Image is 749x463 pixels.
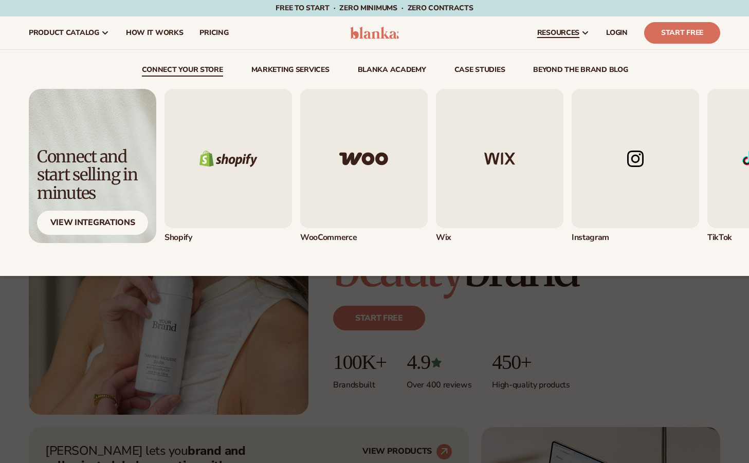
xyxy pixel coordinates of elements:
[29,89,156,243] img: Light background with shadow.
[537,29,579,37] span: resources
[118,16,192,49] a: How It Works
[436,89,563,228] img: Wix logo.
[165,89,292,228] img: Shopify logo.
[300,89,428,243] div: 2 / 5
[300,89,428,243] a: Woo commerce logo. WooCommerce
[126,29,184,37] span: How It Works
[454,66,505,77] a: case studies
[199,29,228,37] span: pricing
[572,89,699,228] img: Instagram logo.
[572,232,699,243] div: Instagram
[251,66,330,77] a: Marketing services
[358,66,426,77] a: Blanka Academy
[191,16,236,49] a: pricing
[21,16,118,49] a: product catalog
[165,89,292,243] a: Shopify logo. Shopify
[598,16,636,49] a: LOGIN
[29,29,99,37] span: product catalog
[165,232,292,243] div: Shopify
[276,3,473,13] span: Free to start · ZERO minimums · ZERO contracts
[300,232,428,243] div: WooCommerce
[29,89,156,243] a: Light background with shadow. Connect and start selling in minutes View Integrations
[644,22,720,44] a: Start Free
[606,29,628,37] span: LOGIN
[436,89,563,243] a: Wix logo. Wix
[436,89,563,243] div: 3 / 5
[37,211,148,235] div: View Integrations
[529,16,598,49] a: resources
[165,89,292,243] div: 1 / 5
[572,89,699,243] div: 4 / 5
[436,232,563,243] div: Wix
[533,66,628,77] a: beyond the brand blog
[37,148,148,202] div: Connect and start selling in minutes
[142,66,223,77] a: connect your store
[350,27,399,39] img: logo
[300,89,428,228] img: Woo commerce logo.
[572,89,699,243] a: Instagram logo. Instagram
